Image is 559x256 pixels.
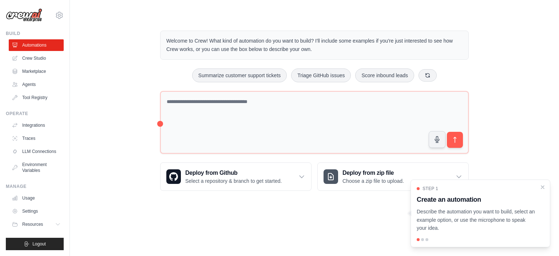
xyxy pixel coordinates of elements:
h3: Create an automation [417,194,535,205]
span: Step 1 [423,186,438,192]
button: Resources [9,218,64,230]
p: Welcome to Crew! What kind of automation do you want to build? I'll include some examples if you'... [166,37,463,54]
a: LLM Connections [9,146,64,157]
div: Build [6,31,64,36]
button: Score inbound leads [355,68,414,82]
span: Resources [22,221,43,227]
a: Integrations [9,119,64,131]
a: Traces [9,133,64,144]
button: Triage GitHub issues [291,68,351,82]
img: Logo [6,8,42,22]
button: Close walkthrough [540,184,546,190]
a: Crew Studio [9,52,64,64]
p: Describe the automation you want to build, select an example option, or use the microphone to spe... [417,208,535,232]
div: Manage [6,184,64,189]
h3: Deploy from zip file [342,169,404,177]
p: Choose a zip file to upload. [342,177,404,185]
div: Operate [6,111,64,117]
a: Settings [9,205,64,217]
a: Marketplace [9,66,64,77]
p: Select a repository & branch to get started. [185,177,282,185]
span: Logout [32,241,46,247]
a: Usage [9,192,64,204]
button: Logout [6,238,64,250]
a: Tool Registry [9,92,64,103]
button: Summarize customer support tickets [192,68,287,82]
a: Environment Variables [9,159,64,176]
a: Agents [9,79,64,90]
h3: Deploy from Github [185,169,282,177]
a: Automations [9,39,64,51]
